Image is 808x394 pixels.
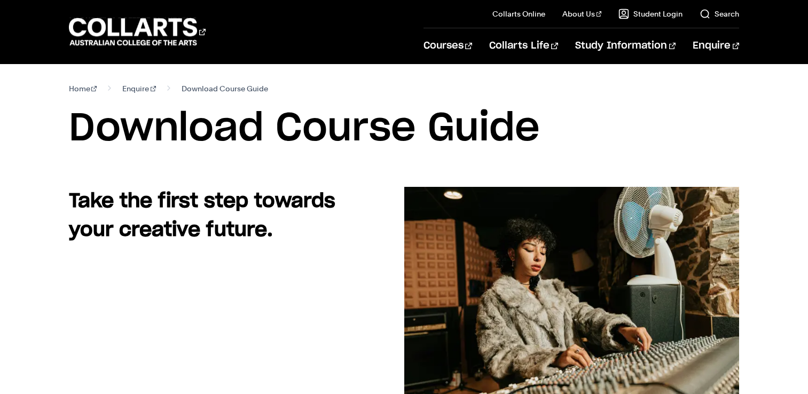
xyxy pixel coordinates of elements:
[489,28,558,64] a: Collarts Life
[618,9,683,19] a: Student Login
[122,81,156,96] a: Enquire
[69,81,97,96] a: Home
[492,9,545,19] a: Collarts Online
[693,28,739,64] a: Enquire
[700,9,739,19] a: Search
[69,17,206,47] div: Go to homepage
[182,81,268,96] span: Download Course Guide
[423,28,472,64] a: Courses
[562,9,602,19] a: About Us
[69,192,335,240] strong: Take the first step towards your creative future.
[69,105,740,153] h1: Download Course Guide
[575,28,676,64] a: Study Information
